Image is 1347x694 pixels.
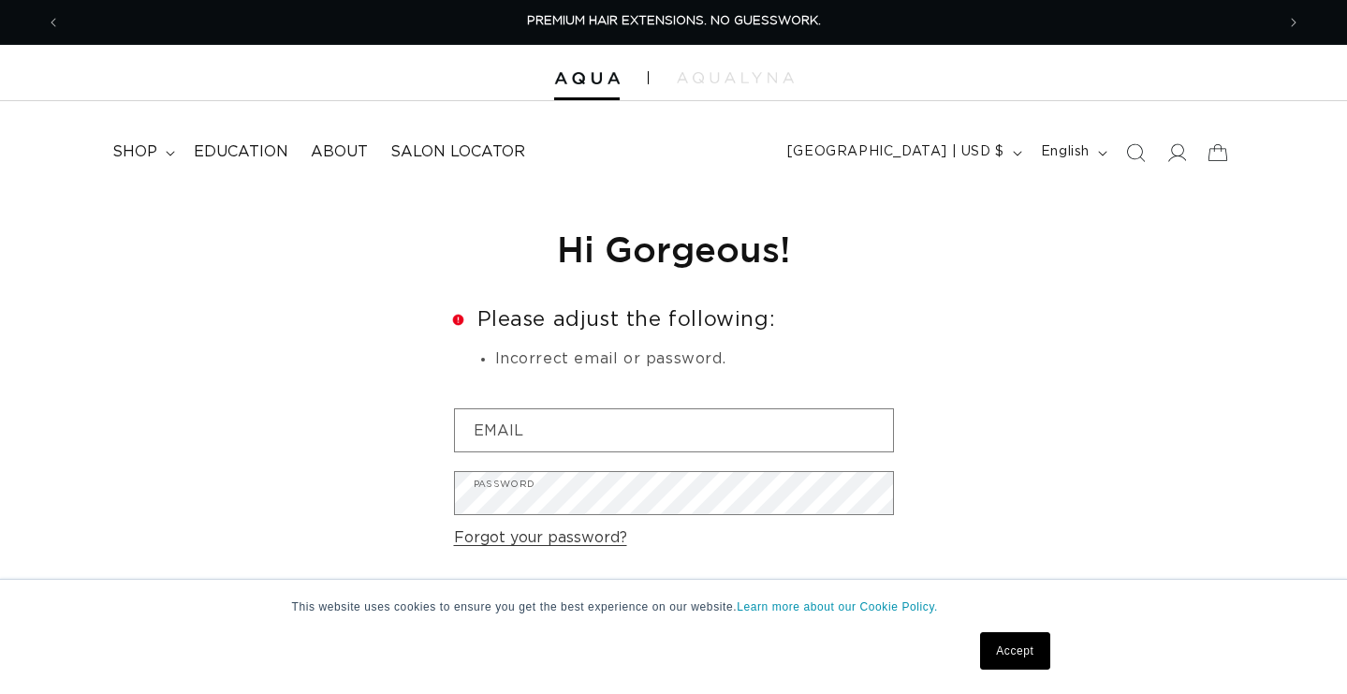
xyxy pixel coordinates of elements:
span: Education [194,142,288,162]
h2: Please adjust the following: [454,309,894,330]
span: PREMIUM HAIR EXTENSIONS. NO GUESSWORK. [527,15,821,27]
button: [GEOGRAPHIC_DATA] | USD $ [776,135,1030,170]
img: aqualyna.com [677,72,794,83]
a: Salon Locator [379,131,536,173]
a: Accept [980,632,1049,670]
a: Education [183,131,300,173]
span: [GEOGRAPHIC_DATA] | USD $ [787,142,1004,162]
span: About [311,142,368,162]
button: English [1030,135,1115,170]
span: English [1041,142,1090,162]
span: Salon Locator [390,142,525,162]
img: Aqua Hair Extensions [554,72,620,85]
a: Forgot your password? [454,524,627,552]
summary: shop [101,131,183,173]
summary: Search [1115,132,1156,173]
a: Learn more about our Cookie Policy. [737,600,938,613]
button: Previous announcement [33,5,74,40]
a: About [300,131,379,173]
span: shop [112,142,157,162]
li: Incorrect email or password. [495,347,894,372]
p: This website uses cookies to ensure you get the best experience on our website. [292,598,1056,615]
input: Email [455,409,893,451]
h1: Hi Gorgeous! [454,226,894,272]
button: Next announcement [1273,5,1314,40]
